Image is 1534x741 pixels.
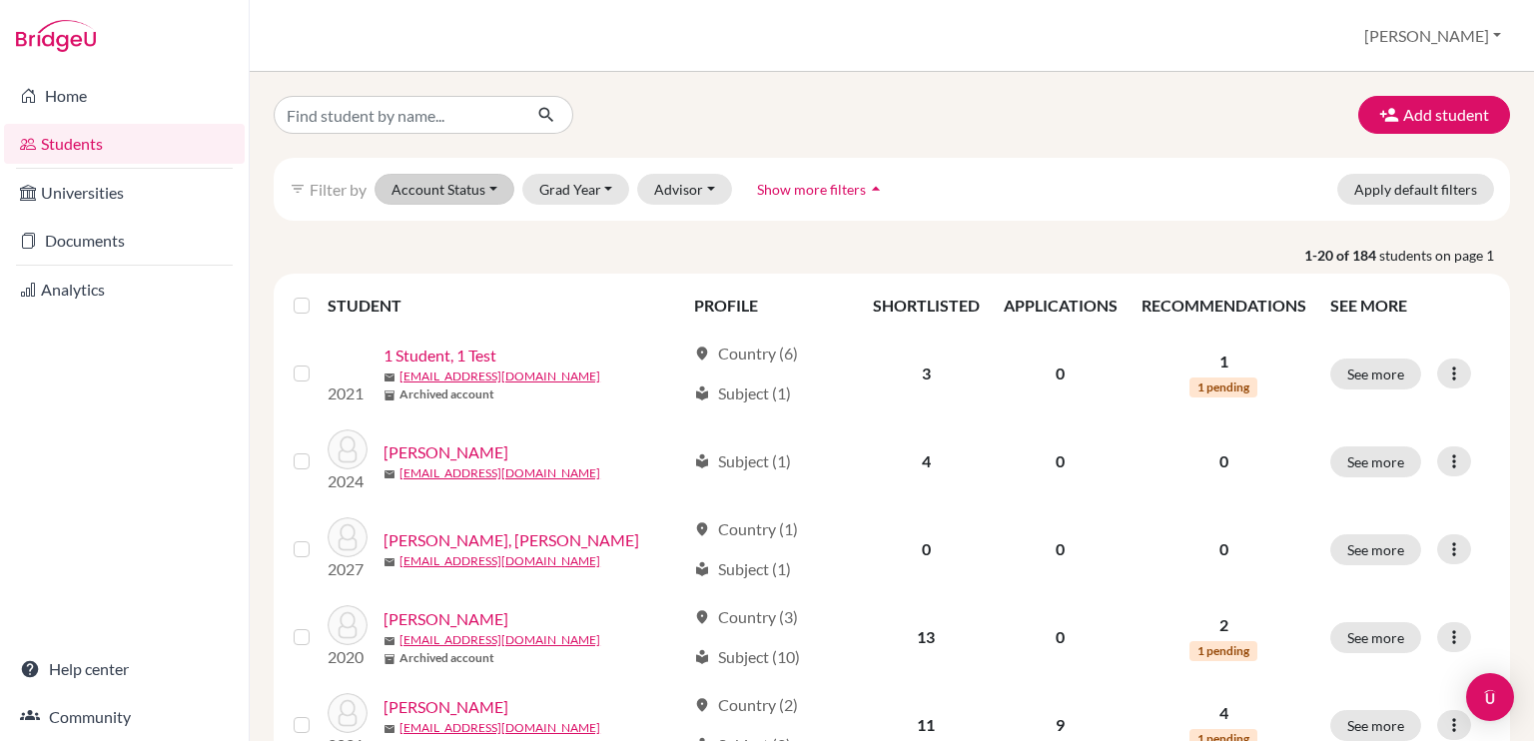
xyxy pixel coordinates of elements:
[694,697,710,713] span: location_on
[383,344,496,368] a: 1 Student, 1 Test
[1330,359,1421,389] button: See more
[4,270,245,310] a: Analytics
[328,381,368,405] p: 2021
[328,645,368,669] p: 2020
[383,468,395,480] span: mail
[694,385,710,401] span: local_library
[328,693,368,733] img: Abou Nassif, Maya
[1379,245,1510,266] span: students on page 1
[328,469,368,493] p: 2024
[328,517,368,557] img: Abou Hamya, Habib
[694,521,710,537] span: location_on
[694,346,710,362] span: location_on
[399,552,600,570] a: [EMAIL_ADDRESS][DOMAIN_NAME]
[861,330,992,417] td: 3
[383,556,395,568] span: mail
[290,181,306,197] i: filter_list
[16,20,96,52] img: Bridge-U
[383,653,395,665] span: inventory_2
[694,693,798,717] div: Country (2)
[1304,245,1379,266] strong: 1-20 of 184
[757,181,866,198] span: Show more filters
[861,417,992,505] td: 4
[1318,282,1502,330] th: SEE MORE
[1189,377,1257,397] span: 1 pending
[1330,534,1421,565] button: See more
[1337,174,1494,205] button: Apply default filters
[694,453,710,469] span: local_library
[694,609,710,625] span: location_on
[861,593,992,681] td: 13
[1330,622,1421,653] button: See more
[1130,282,1318,330] th: RECOMMENDATIONS
[328,605,368,645] img: Abou Hamya, Youssef
[992,593,1130,681] td: 0
[383,635,395,647] span: mail
[328,429,368,469] img: Abdallah, Ana
[637,174,732,205] button: Advisor
[1330,446,1421,477] button: See more
[1358,96,1510,134] button: Add student
[399,719,600,737] a: [EMAIL_ADDRESS][DOMAIN_NAME]
[694,517,798,541] div: Country (1)
[682,282,861,330] th: PROFILE
[399,631,600,649] a: [EMAIL_ADDRESS][DOMAIN_NAME]
[866,179,886,199] i: arrow_drop_up
[1466,673,1514,721] div: Open Intercom Messenger
[694,605,798,629] div: Country (3)
[694,561,710,577] span: local_library
[992,505,1130,593] td: 0
[694,449,791,473] div: Subject (1)
[383,528,639,552] a: [PERSON_NAME], [PERSON_NAME]
[992,417,1130,505] td: 0
[4,221,245,261] a: Documents
[694,645,800,669] div: Subject (10)
[383,723,395,735] span: mail
[694,557,791,581] div: Subject (1)
[399,385,494,403] b: Archived account
[992,330,1130,417] td: 0
[399,464,600,482] a: [EMAIL_ADDRESS][DOMAIN_NAME]
[694,381,791,405] div: Subject (1)
[4,649,245,689] a: Help center
[1142,449,1306,473] p: 0
[328,557,368,581] p: 2027
[399,368,600,385] a: [EMAIL_ADDRESS][DOMAIN_NAME]
[1142,701,1306,725] p: 4
[1142,537,1306,561] p: 0
[383,440,508,464] a: [PERSON_NAME]
[399,649,494,667] b: Archived account
[4,173,245,213] a: Universities
[522,174,630,205] button: Grad Year
[1330,710,1421,741] button: See more
[1142,613,1306,637] p: 2
[1142,350,1306,373] p: 1
[375,174,514,205] button: Account Status
[694,342,798,366] div: Country (6)
[861,282,992,330] th: SHORTLISTED
[4,124,245,164] a: Students
[383,371,395,383] span: mail
[328,282,682,330] th: STUDENT
[383,695,508,719] a: [PERSON_NAME]
[861,505,992,593] td: 0
[310,180,367,199] span: Filter by
[274,96,521,134] input: Find student by name...
[383,389,395,401] span: inventory_2
[4,697,245,737] a: Community
[694,649,710,665] span: local_library
[1355,17,1510,55] button: [PERSON_NAME]
[740,174,903,205] button: Show more filtersarrow_drop_up
[4,76,245,116] a: Home
[1189,641,1257,661] span: 1 pending
[383,607,508,631] a: [PERSON_NAME]
[328,342,368,381] img: 1 Student, 1 Test
[992,282,1130,330] th: APPLICATIONS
